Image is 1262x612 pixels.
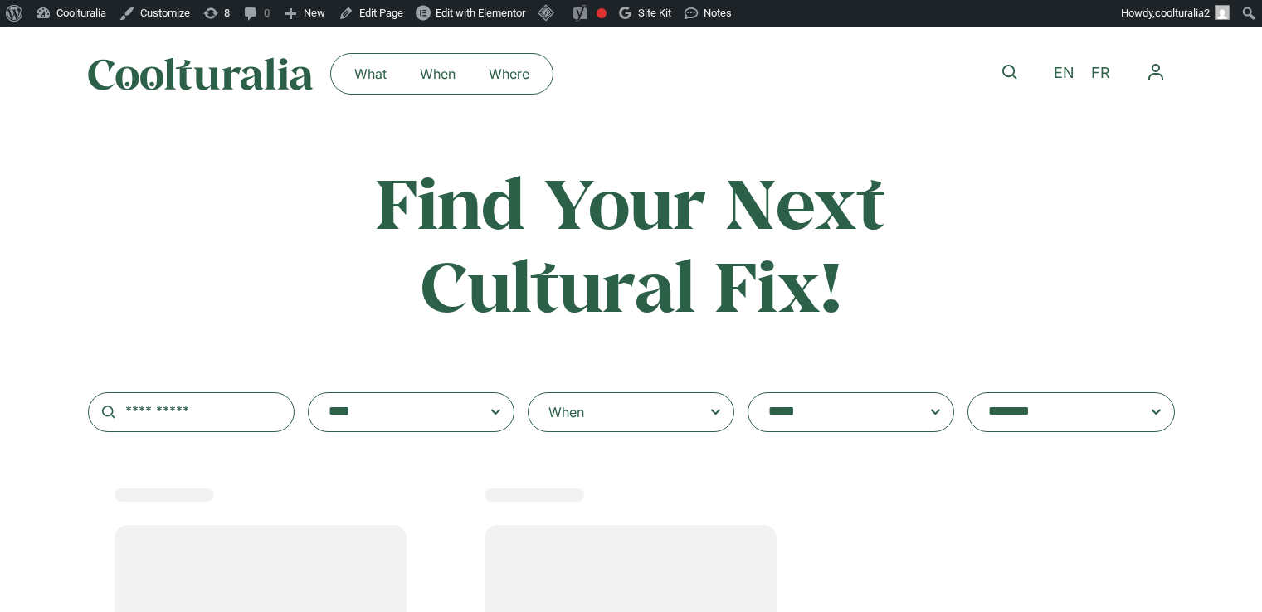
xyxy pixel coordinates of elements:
div: Needs improvement [597,8,607,18]
nav: Menu [1137,53,1175,91]
a: What [338,61,403,87]
nav: Menu [338,61,546,87]
div: When [548,402,584,422]
span: coolturalia2 [1155,7,1210,19]
span: Site Kit [638,7,671,19]
h2: Find Your Next Cultural Fix! [305,161,957,326]
span: Edit with Elementor [436,7,525,19]
a: FR [1083,61,1118,85]
a: Where [472,61,546,87]
textarea: Search [768,401,901,424]
textarea: Search [329,401,461,424]
a: EN [1045,61,1083,85]
button: Menu Toggle [1137,53,1175,91]
a: When [403,61,472,87]
textarea: Search [988,401,1121,424]
span: EN [1054,65,1074,82]
span: FR [1091,65,1110,82]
